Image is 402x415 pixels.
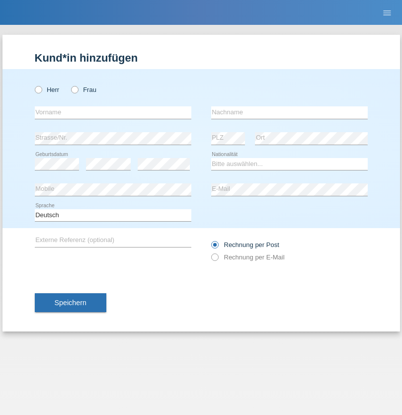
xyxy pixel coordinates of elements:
label: Frau [71,86,96,93]
input: Rechnung per Post [211,241,218,253]
label: Rechnung per E-Mail [211,253,285,261]
span: Speichern [55,299,86,307]
label: Herr [35,86,60,93]
h1: Kund*in hinzufügen [35,52,368,64]
label: Rechnung per Post [211,241,279,249]
input: Rechnung per E-Mail [211,253,218,266]
i: menu [382,8,392,18]
button: Speichern [35,293,106,312]
a: menu [377,9,397,15]
input: Frau [71,86,78,92]
input: Herr [35,86,41,92]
